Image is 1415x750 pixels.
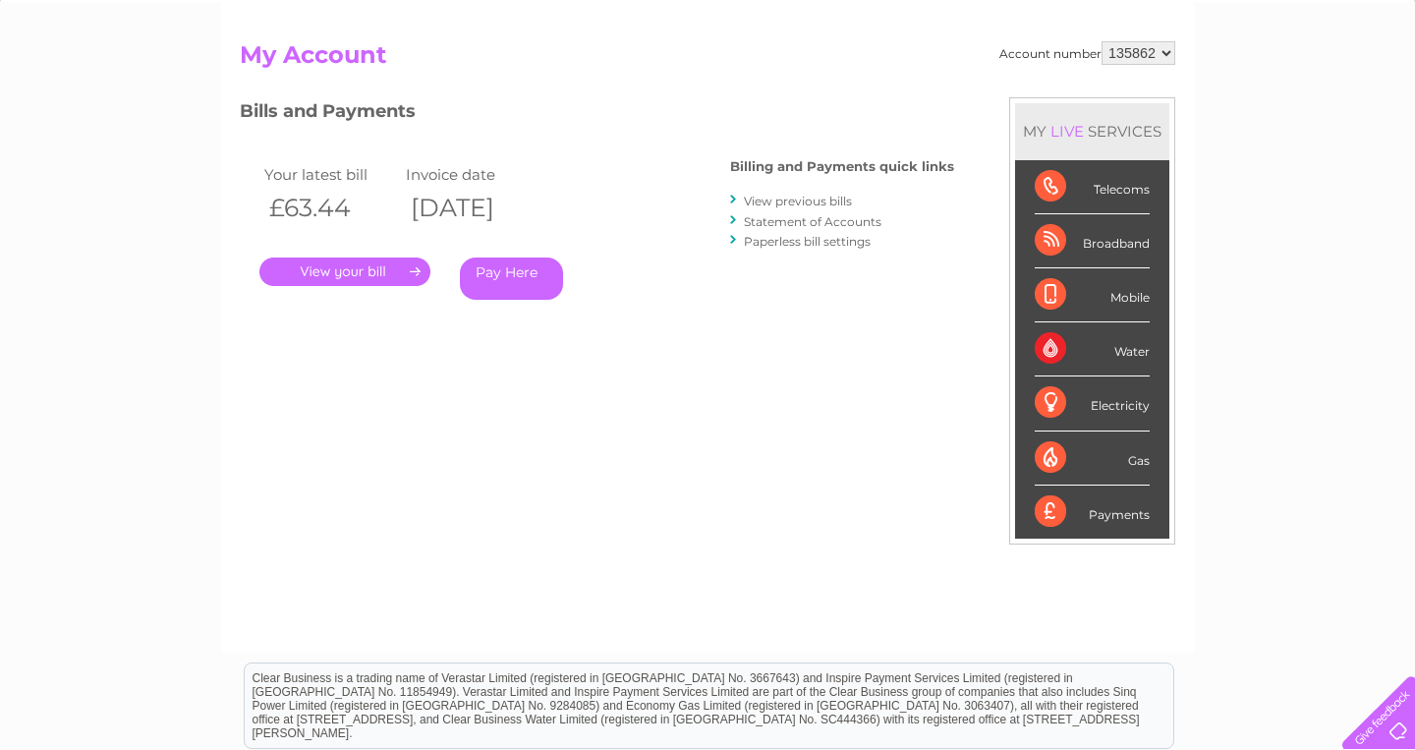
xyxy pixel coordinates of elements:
h4: Billing and Payments quick links [730,159,954,174]
td: Your latest bill [259,161,401,188]
div: Mobile [1035,268,1150,322]
a: Energy [1118,84,1161,98]
div: LIVE [1047,122,1088,141]
td: Invoice date [401,161,542,188]
div: MY SERVICES [1015,103,1169,159]
a: Water [1069,84,1106,98]
div: Account number [999,41,1175,65]
a: Telecoms [1173,84,1232,98]
a: Statement of Accounts [744,214,881,229]
div: Gas [1035,432,1150,486]
a: Pay Here [460,258,563,300]
div: Water [1035,322,1150,376]
h3: Bills and Payments [240,97,954,132]
a: View previous bills [744,194,852,208]
div: Payments [1035,486,1150,539]
th: £63.44 [259,188,401,228]
a: . [259,258,430,286]
a: Log out [1350,84,1396,98]
a: Contact [1284,84,1332,98]
a: Paperless bill settings [744,234,871,249]
th: [DATE] [401,188,542,228]
div: Clear Business is a trading name of Verastar Limited (registered in [GEOGRAPHIC_DATA] No. 3667643... [245,11,1173,95]
a: 0333 014 3131 [1045,10,1180,34]
h2: My Account [240,41,1175,79]
a: Blog [1244,84,1273,98]
div: Telecoms [1035,160,1150,214]
div: Electricity [1035,376,1150,431]
img: logo.png [49,51,149,111]
div: Broadband [1035,214,1150,268]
